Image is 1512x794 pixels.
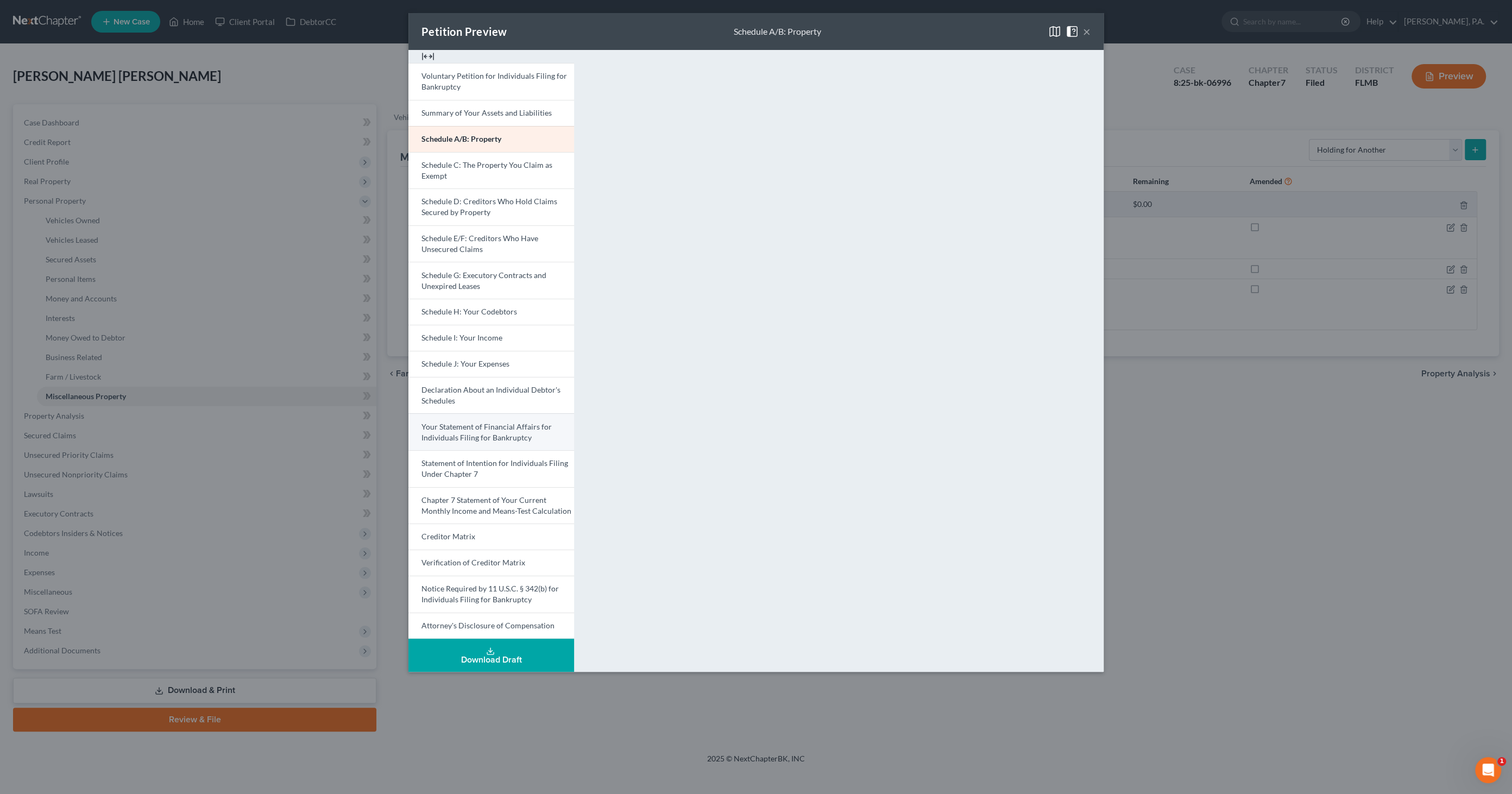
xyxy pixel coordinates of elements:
[421,495,571,515] span: Chapter 7 Statement of Your Current Monthly Income and Means-Test Calculation
[408,299,574,325] a: Schedule H: Your Codebtors
[408,325,574,351] a: Schedule I: Your Income
[1475,757,1501,783] iframe: Intercom live chat
[417,656,565,664] div: Download Draft
[408,377,574,414] a: Declaration About an Individual Debtor's Schedules
[408,639,574,672] button: Download Draft
[408,413,574,450] a: Your Statement of Financial Affairs for Individuals Filing for Bankruptcy
[421,621,555,630] span: Attorney's Disclosure of Compensation
[408,450,574,487] a: Statement of Intention for Individuals Filing Under Chapter 7
[421,584,559,604] span: Notice Required by 11 U.S.C. § 342(b) for Individuals Filing for Bankruptcy
[1083,25,1091,38] button: ×
[1066,25,1079,38] img: help-close-5ba153eb36485ed6c1ea00a893f15db1cb9b99d6cae46e1a8edb6c62d00a1a76.svg
[421,24,507,39] div: Petition Preview
[421,270,546,291] span: Schedule G: Executory Contracts and Unexpired Leases
[421,422,552,442] span: Your Statement of Financial Affairs for Individuals Filing for Bankruptcy
[421,71,567,91] span: Voluntary Petition for Individuals Filing for Bankruptcy
[1497,757,1506,766] span: 1
[408,188,574,225] a: Schedule D: Creditors Who Hold Claims Secured by Property
[408,550,574,576] a: Verification of Creditor Matrix
[408,63,574,100] a: Voluntary Petition for Individuals Filing for Bankruptcy
[421,359,509,368] span: Schedule J: Your Expenses
[408,152,574,189] a: Schedule C: The Property You Claim as Exempt
[408,487,574,524] a: Chapter 7 Statement of Your Current Monthly Income and Means-Test Calculation
[408,576,574,613] a: Notice Required by 11 U.S.C. § 342(b) for Individuals Filing for Bankruptcy
[421,558,525,567] span: Verification of Creditor Matrix
[408,225,574,262] a: Schedule E/F: Creditors Who Have Unsecured Claims
[421,160,552,180] span: Schedule C: The Property You Claim as Exempt
[408,351,574,377] a: Schedule J: Your Expenses
[421,134,501,143] span: Schedule A/B: Property
[408,262,574,299] a: Schedule G: Executory Contracts and Unexpired Leases
[421,458,568,478] span: Statement of Intention for Individuals Filing Under Chapter 7
[421,333,502,342] span: Schedule I: Your Income
[1048,25,1061,38] img: map-close-ec6dd18eec5d97a3e4237cf27bb9247ecfb19e6a7ca4853eab1adfd70aa1fa45.svg
[408,613,574,639] a: Attorney's Disclosure of Compensation
[421,50,434,63] img: expand-e0f6d898513216a626fdd78e52531dac95497ffd26381d4c15ee2fc46db09dca.svg
[421,234,538,254] span: Schedule E/F: Creditors Who Have Unsecured Claims
[734,26,821,38] div: Schedule A/B: Property
[421,385,560,405] span: Declaration About an Individual Debtor's Schedules
[421,197,557,217] span: Schedule D: Creditors Who Hold Claims Secured by Property
[421,307,517,316] span: Schedule H: Your Codebtors
[408,100,574,126] a: Summary of Your Assets and Liabilities
[594,59,1095,588] iframe: <object ng-attr-data='[URL][DOMAIN_NAME]' type='application/pdf' width='100%' height='975px'></ob...
[408,524,574,550] a: Creditor Matrix
[408,126,574,152] a: Schedule A/B: Property
[421,108,552,117] span: Summary of Your Assets and Liabilities
[421,532,475,541] span: Creditor Matrix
